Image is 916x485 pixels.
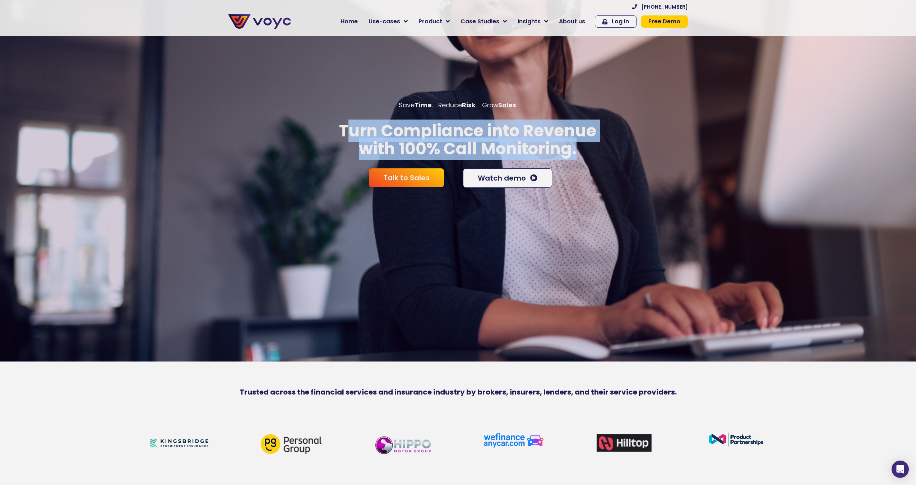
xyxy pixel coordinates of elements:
[595,15,637,28] a: Log In
[335,14,363,29] a: Home
[413,14,455,29] a: Product
[149,431,210,457] img: Kingsbridgenew
[483,431,544,449] img: we finance cars logo
[706,431,767,448] img: Customer Logo (2)
[478,174,526,182] span: Watch demo
[418,17,442,26] span: Product
[415,101,432,109] b: Time
[462,101,476,109] b: Risk
[369,17,400,26] span: Use-cases
[612,19,629,24] span: Log In
[554,14,591,29] a: About us
[595,431,656,456] img: hilltopnew
[240,387,677,397] b: Trusted across the financial services and insurance industry by brokers, insurers, lenders, and t...
[498,101,516,109] b: Sales
[455,14,512,29] a: Case Studies
[641,4,688,9] span: [PHONE_NUMBER]
[260,431,321,457] img: personal-group-logo
[641,15,688,28] a: Free Demo
[341,17,358,26] span: Home
[559,17,585,26] span: About us
[518,17,541,26] span: Insights
[648,19,680,24] span: Free Demo
[461,17,499,26] span: Case Studies
[228,14,291,29] img: voyc-full-logo
[363,14,413,29] a: Use-cases
[512,14,554,29] a: Insights
[632,4,688,9] a: [PHONE_NUMBER]
[892,461,909,478] div: Open Intercom Messenger
[372,431,433,459] img: Hippo
[383,174,430,181] span: Talk to Sales
[463,168,552,188] a: Watch demo
[369,168,444,187] a: Talk to Sales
